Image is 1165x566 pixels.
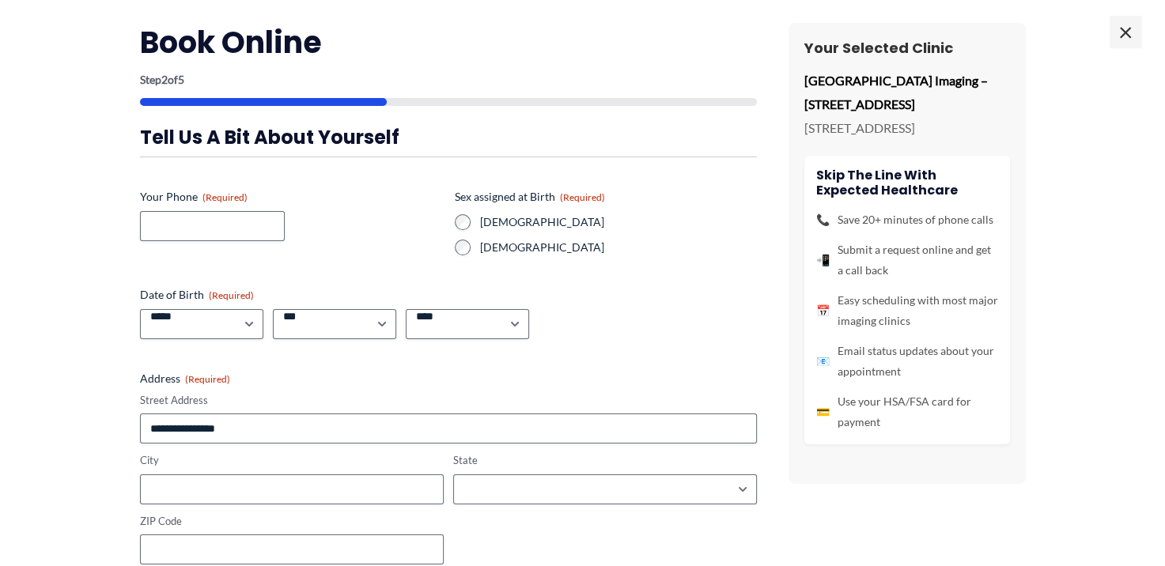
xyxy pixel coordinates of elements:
[140,74,757,85] p: Step of
[816,290,998,331] li: Easy scheduling with most major imaging clinics
[453,453,757,468] label: State
[1110,16,1141,47] span: ×
[455,189,605,205] legend: Sex assigned at Birth
[560,191,605,203] span: (Required)
[816,209,998,230] li: Save 20+ minutes of phone calls
[816,402,830,422] span: 💳
[480,214,757,230] label: [DEMOGRAPHIC_DATA]
[816,209,830,230] span: 📞
[816,250,830,270] span: 📲
[202,191,248,203] span: (Required)
[140,453,444,468] label: City
[178,73,184,86] span: 5
[209,289,254,301] span: (Required)
[816,240,998,281] li: Submit a request online and get a call back
[816,351,830,372] span: 📧
[140,125,757,149] h3: Tell us a bit about yourself
[816,341,998,382] li: Email status updates about your appointment
[804,116,1010,140] p: [STREET_ADDRESS]
[140,23,757,62] h2: Book Online
[816,391,998,432] li: Use your HSA/FSA card for payment
[480,240,757,255] label: [DEMOGRAPHIC_DATA]
[140,393,757,408] label: Street Address
[816,300,830,321] span: 📅
[185,373,230,385] span: (Required)
[140,371,230,387] legend: Address
[804,39,1010,57] h3: Your Selected Clinic
[140,189,442,205] label: Your Phone
[804,69,1010,115] p: [GEOGRAPHIC_DATA] Imaging – [STREET_ADDRESS]
[140,514,444,529] label: ZIP Code
[140,287,254,303] legend: Date of Birth
[161,73,168,86] span: 2
[816,168,998,198] h4: Skip the line with Expected Healthcare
